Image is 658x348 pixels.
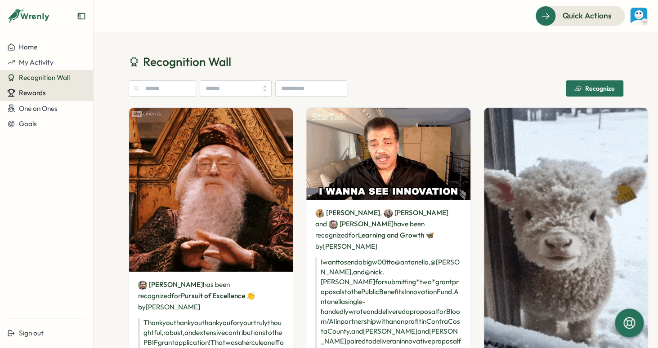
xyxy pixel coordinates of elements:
[630,8,647,25] img: Sarah Keller
[574,85,615,92] div: Recognize
[19,73,70,82] span: Recognition Wall
[535,6,625,26] button: Quick Actions
[19,88,46,97] span: Rewards
[563,10,612,22] span: Quick Actions
[566,80,623,97] button: Recognize
[315,208,380,218] a: Antonella Guidoccio[PERSON_NAME]
[143,54,231,70] span: Recognition Wall
[384,209,393,218] img: Isabel Shaw
[19,119,37,128] span: Goals
[19,329,44,337] span: Sign out
[329,219,394,229] a: Nick Burgan[PERSON_NAME]
[138,281,147,290] img: Nick Burgan
[315,207,461,252] p: have been recognized by [PERSON_NAME]
[349,231,358,239] span: for
[129,108,293,272] img: Recognition Image
[380,207,448,218] span: ,
[19,43,37,51] span: Home
[77,12,86,21] button: Expand sidebar
[138,280,203,290] a: Nick Burgan[PERSON_NAME]
[138,279,284,313] p: has been recognized by [PERSON_NAME]
[315,219,327,229] span: and
[315,209,324,218] img: Antonella Guidoccio
[171,291,181,300] span: for
[19,104,58,113] span: One on Ones
[384,208,448,218] a: Isabel Shaw[PERSON_NAME]
[329,220,338,229] img: Nick Burgan
[358,231,434,239] span: Learning and Growth 🦋
[306,108,470,200] img: Recognition Image
[19,58,54,66] span: My Activity
[181,291,255,300] span: Pursuit of Excellence 👏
